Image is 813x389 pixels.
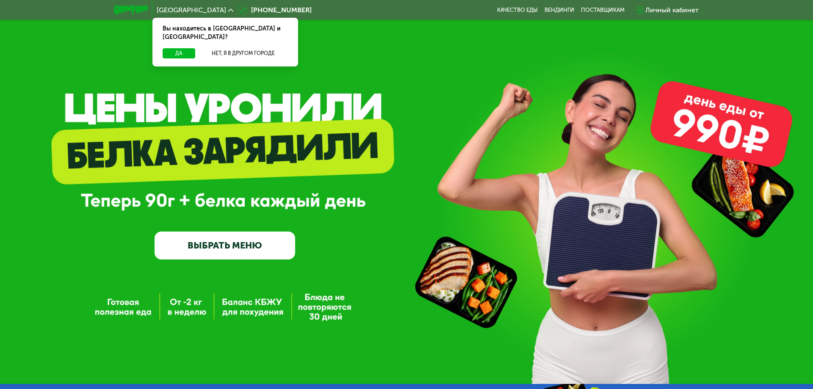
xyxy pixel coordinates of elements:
[157,7,226,14] span: [GEOGRAPHIC_DATA]
[545,7,574,14] a: Вендинги
[581,7,625,14] div: поставщикам
[163,48,195,58] button: Да
[199,48,288,58] button: Нет, я в другом городе
[645,5,699,15] div: Личный кабинет
[238,5,312,15] a: [PHONE_NUMBER]
[497,7,538,14] a: Качество еды
[152,18,298,48] div: Вы находитесь в [GEOGRAPHIC_DATA] и [GEOGRAPHIC_DATA]?
[155,232,295,260] a: ВЫБРАТЬ МЕНЮ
